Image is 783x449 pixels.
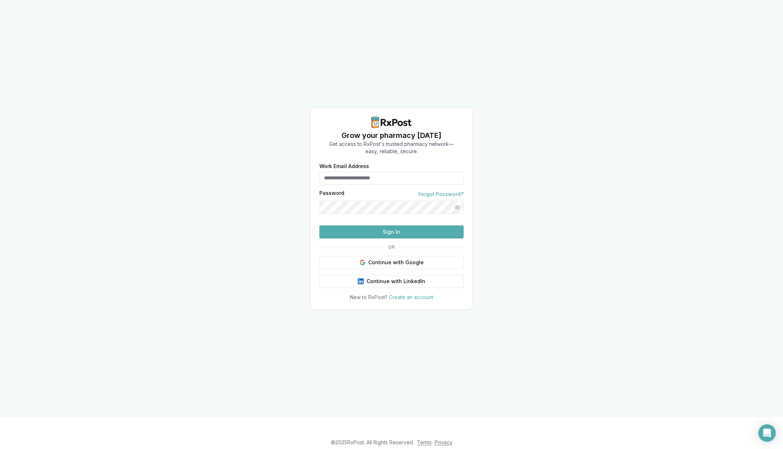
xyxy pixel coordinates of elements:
label: Work Email Address [319,164,464,169]
button: Continue with LinkedIn [319,275,464,288]
img: RxPost Logo [368,117,415,128]
a: Forgot Password? [418,191,464,198]
img: LinkedIn [358,278,364,284]
button: Show password [451,201,464,214]
a: Terms [417,439,432,445]
button: Continue with Google [319,256,464,269]
a: Privacy [435,439,452,445]
p: Get access to RxPost's trusted pharmacy network— easy, reliable, secure. [329,140,454,155]
label: Password [319,191,344,198]
button: Sign In [319,225,464,238]
img: Google [360,260,365,265]
div: Open Intercom Messenger [758,424,776,442]
span: New to RxPost? [350,294,388,300]
a: Create an account [389,294,433,300]
span: OR [385,244,398,250]
h1: Grow your pharmacy [DATE] [329,130,454,140]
